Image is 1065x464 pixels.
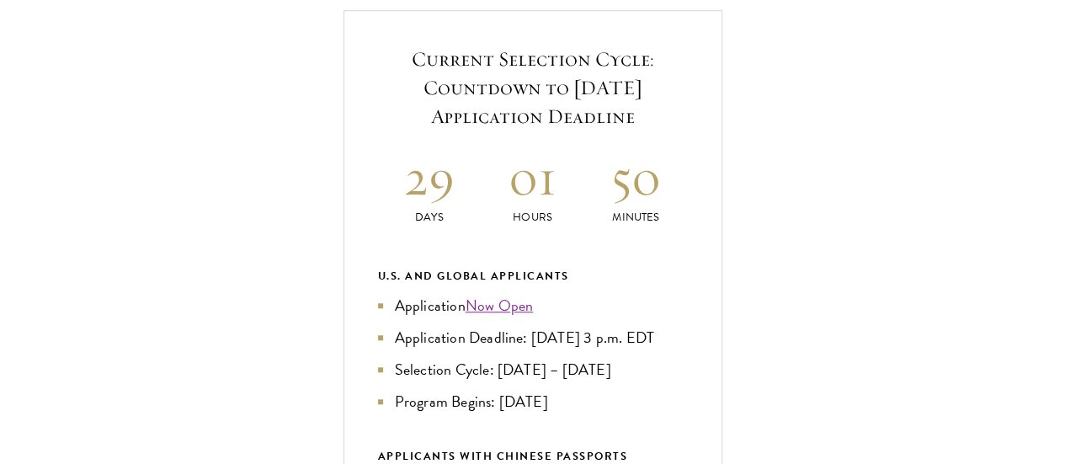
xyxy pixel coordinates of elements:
li: Selection Cycle: [DATE] – [DATE] [378,358,688,381]
li: Application [378,294,688,317]
li: Program Begins: [DATE] [378,390,688,413]
h2: 50 [584,146,688,209]
h2: 01 [481,146,584,209]
li: Application Deadline: [DATE] 3 p.m. EDT [378,326,688,349]
div: U.S. and Global Applicants [378,267,688,285]
h5: Current Selection Cycle: Countdown to [DATE] Application Deadline [378,45,688,131]
p: Days [378,209,482,227]
a: Now Open [466,294,534,317]
p: Hours [481,209,584,227]
p: Minutes [584,209,688,227]
h2: 29 [378,146,482,209]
